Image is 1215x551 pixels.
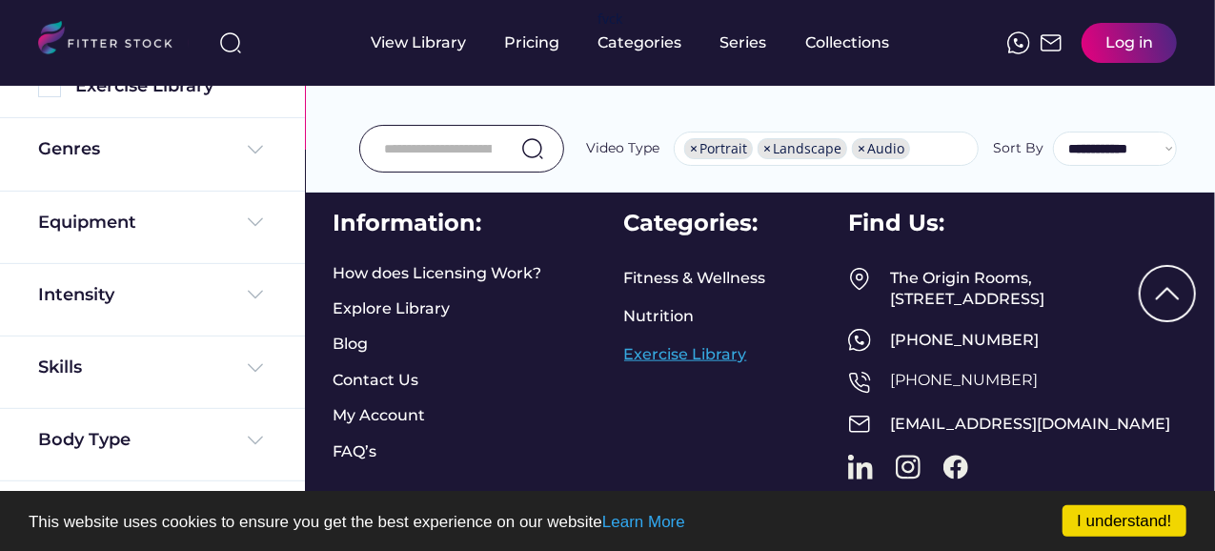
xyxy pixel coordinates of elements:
div: Intensity [38,283,114,307]
img: Frame%2051.svg [1040,31,1063,54]
span: × [690,142,698,155]
div: Video Type [586,139,659,158]
div: The Origin Rooms, [STREET_ADDRESS] [890,268,1177,311]
a: FAQ’s [333,441,380,462]
a: [EMAIL_ADDRESS][DOMAIN_NAME] [890,415,1170,433]
img: Frame%20%284%29.svg [244,211,267,234]
img: Frame%20%284%29.svg [244,429,267,452]
img: search-normal%203.svg [219,31,242,54]
img: meteor-icons_whatsapp%20%281%29.svg [1007,31,1030,54]
span: × [763,142,771,155]
a: Contact Us [333,370,418,391]
div: Body Type [38,428,131,452]
a: [PHONE_NUMBER] [890,371,1038,389]
a: I understand! [1063,505,1186,537]
a: How does Licensing Work? [333,263,541,284]
a: My Account [333,405,425,426]
div: Categories: [624,207,759,239]
div: Pricing [505,32,560,53]
img: LOGO.svg [38,21,189,60]
div: Information: [333,207,481,239]
img: Frame%20%284%29.svg [244,357,267,379]
li: Portrait [684,138,753,159]
div: Log in [1105,32,1153,53]
img: Group%201000002322%20%281%29.svg [1141,267,1194,320]
a: Explore Library [333,298,450,319]
li: Audio [852,138,910,159]
div: Sort By [993,139,1043,158]
div: Categories [598,32,682,53]
a: Nutrition [624,306,695,327]
div: Equipment [38,211,136,235]
div: Exercise Library [75,74,267,98]
img: Frame%2049.svg [848,268,871,291]
li: Landscape [758,138,847,159]
img: Frame%2050.svg [848,371,871,394]
img: Rectangle%205126.svg [38,74,61,97]
div: Series [720,32,768,53]
img: meteor-icons_whatsapp%20%281%29.svg [848,329,871,352]
div: [PHONE_NUMBER] [890,330,1177,351]
a: Blog [333,334,380,355]
img: search-normal.svg [521,137,544,160]
img: Frame%2051.svg [848,413,871,436]
div: Collections [806,32,890,53]
a: Exercise Library [624,344,747,365]
a: Fitness & Wellness [624,268,766,289]
div: Find Us: [848,207,944,239]
a: Learn More [602,513,685,531]
img: Frame%20%284%29.svg [244,283,267,306]
p: This website uses cookies to ensure you get the best experience on our website [29,514,1186,530]
div: Skills [38,356,86,379]
span: × [858,142,865,155]
div: View Library [372,32,467,53]
div: Genres [38,137,100,161]
img: Frame%20%284%29.svg [244,138,267,161]
div: fvck [598,10,623,29]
